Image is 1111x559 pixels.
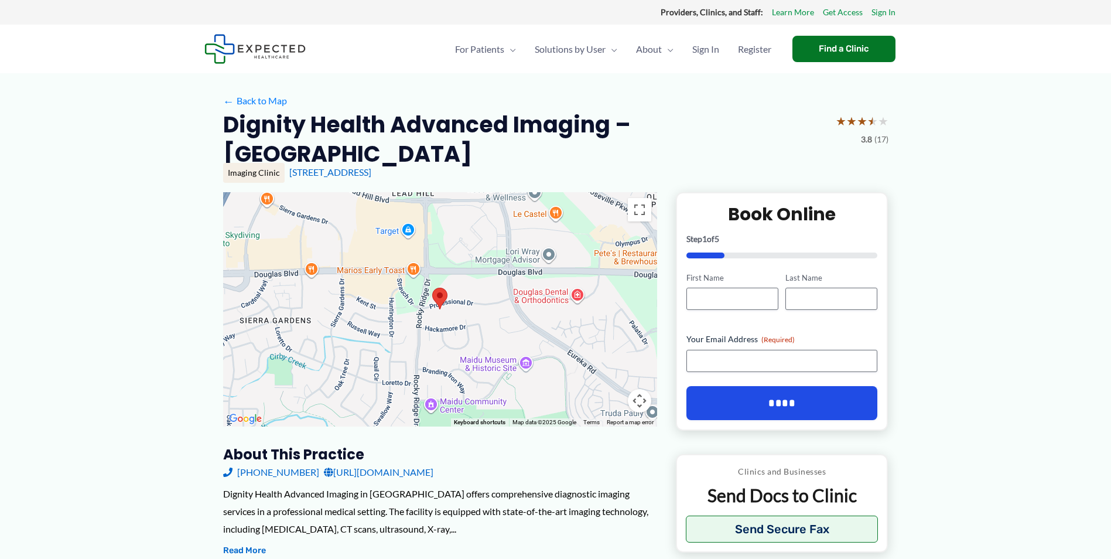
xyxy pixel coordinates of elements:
[446,29,781,70] nav: Primary Site Navigation
[583,419,600,425] a: Terms (opens in new tab)
[878,110,888,132] span: ★
[223,544,266,558] button: Read More
[223,110,826,168] h2: Dignity Health Advanced Imaging – [GEOGRAPHIC_DATA]
[686,203,878,226] h2: Book Online
[223,92,287,110] a: ←Back to Map
[772,5,814,20] a: Learn More
[636,29,662,70] span: About
[715,234,719,244] span: 5
[836,110,846,132] span: ★
[223,485,657,537] div: Dignity Health Advanced Imaging in [GEOGRAPHIC_DATA] offers comprehensive diagnostic imaging serv...
[223,96,234,107] span: ←
[686,464,878,479] p: Clinics and Businesses
[525,29,627,70] a: Solutions by UserMenu Toggle
[761,335,795,344] span: (Required)
[223,445,657,463] h3: About this practice
[223,163,285,183] div: Imaging Clinic
[867,110,878,132] span: ★
[823,5,863,20] a: Get Access
[226,411,265,427] img: Google
[607,419,654,425] a: Report a map error
[454,418,505,427] button: Keyboard shortcuts
[628,198,651,221] button: Toggle fullscreen view
[686,516,878,543] button: Send Secure Fax
[628,389,651,413] button: Map camera controls
[686,235,878,243] p: Step of
[606,29,617,70] span: Menu Toggle
[686,484,878,507] p: Send Docs to Clinic
[223,463,319,481] a: [PHONE_NUMBER]
[324,463,433,481] a: [URL][DOMAIN_NAME]
[661,7,763,17] strong: Providers, Clinics, and Staff:
[792,36,895,62] a: Find a Clinic
[874,132,888,147] span: (17)
[504,29,516,70] span: Menu Toggle
[446,29,525,70] a: For PatientsMenu Toggle
[226,411,265,427] a: Open this area in Google Maps (opens a new window)
[861,132,872,147] span: 3.8
[686,272,778,284] label: First Name
[204,34,306,64] img: Expected Healthcare Logo - side, dark font, small
[692,29,719,70] span: Sign In
[455,29,504,70] span: For Patients
[846,110,857,132] span: ★
[738,29,771,70] span: Register
[683,29,729,70] a: Sign In
[512,419,576,425] span: Map data ©2025 Google
[871,5,895,20] a: Sign In
[289,166,371,178] a: [STREET_ADDRESS]
[535,29,606,70] span: Solutions by User
[785,272,877,284] label: Last Name
[662,29,674,70] span: Menu Toggle
[686,333,878,345] label: Your Email Address
[702,234,707,244] span: 1
[627,29,683,70] a: AboutMenu Toggle
[729,29,781,70] a: Register
[857,110,867,132] span: ★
